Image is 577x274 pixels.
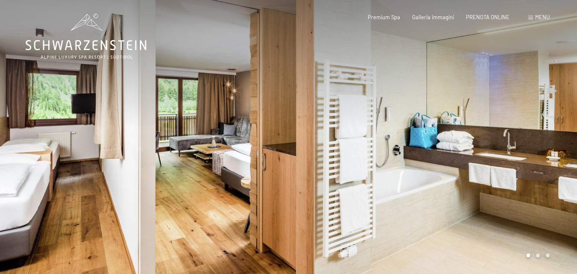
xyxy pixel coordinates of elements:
a: PRENOTA ONLINE [466,14,510,21]
span: Menu [535,14,550,21]
a: Premium Spa [368,14,400,21]
a: Galleria immagini [412,14,454,21]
